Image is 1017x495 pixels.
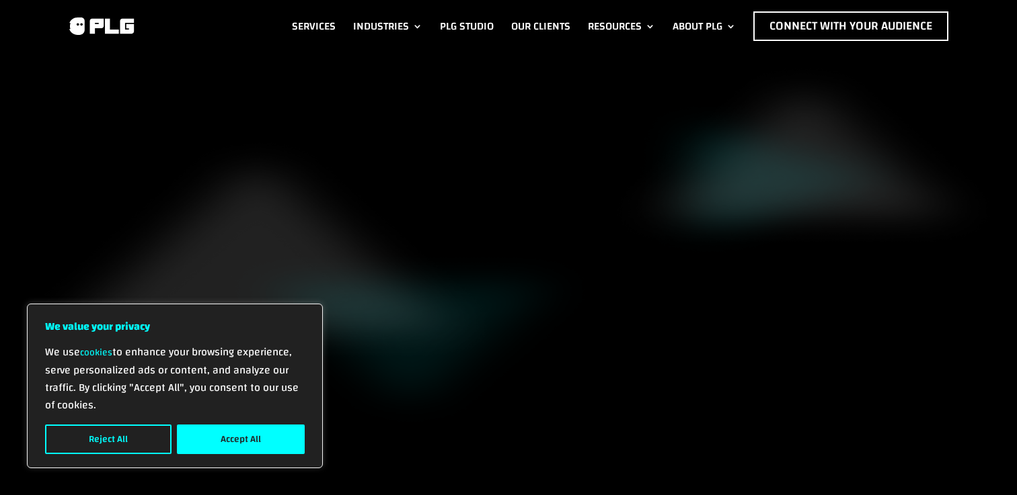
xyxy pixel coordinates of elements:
[45,343,305,414] p: We use to enhance your browsing experience, serve personalized ads or content, and analyze our tr...
[27,304,323,468] div: We value your privacy
[292,11,336,41] a: Services
[511,11,570,41] a: Our Clients
[45,318,305,335] p: We value your privacy
[45,424,172,454] button: Reject All
[753,11,948,41] a: Connect with Your Audience
[673,11,736,41] a: About PLG
[588,11,655,41] a: Resources
[440,11,494,41] a: PLG Studio
[353,11,422,41] a: Industries
[177,424,305,454] button: Accept All
[80,344,112,361] a: cookies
